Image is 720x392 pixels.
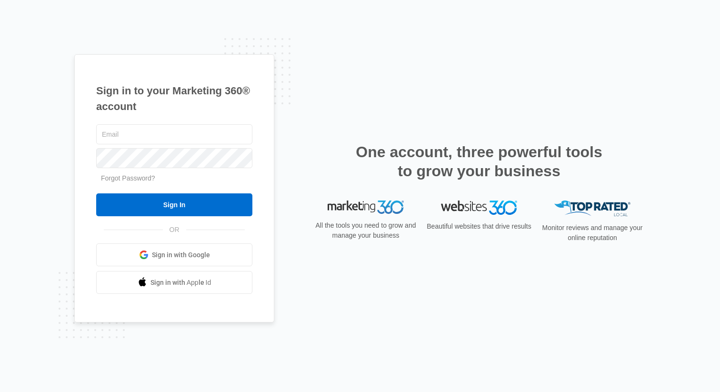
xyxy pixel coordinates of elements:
[554,201,630,216] img: Top Rated Local
[539,223,646,243] p: Monitor reviews and manage your online reputation
[96,271,252,294] a: Sign in with Apple Id
[328,201,404,214] img: Marketing 360
[96,124,252,144] input: Email
[441,201,517,214] img: Websites 360
[101,174,155,182] a: Forgot Password?
[426,221,532,231] p: Beautiful websites that drive results
[96,83,252,114] h1: Sign in to your Marketing 360® account
[152,250,210,260] span: Sign in with Google
[163,225,186,235] span: OR
[150,278,211,288] span: Sign in with Apple Id
[96,243,252,266] a: Sign in with Google
[312,221,419,241] p: All the tools you need to grow and manage your business
[96,193,252,216] input: Sign In
[353,142,605,181] h2: One account, three powerful tools to grow your business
